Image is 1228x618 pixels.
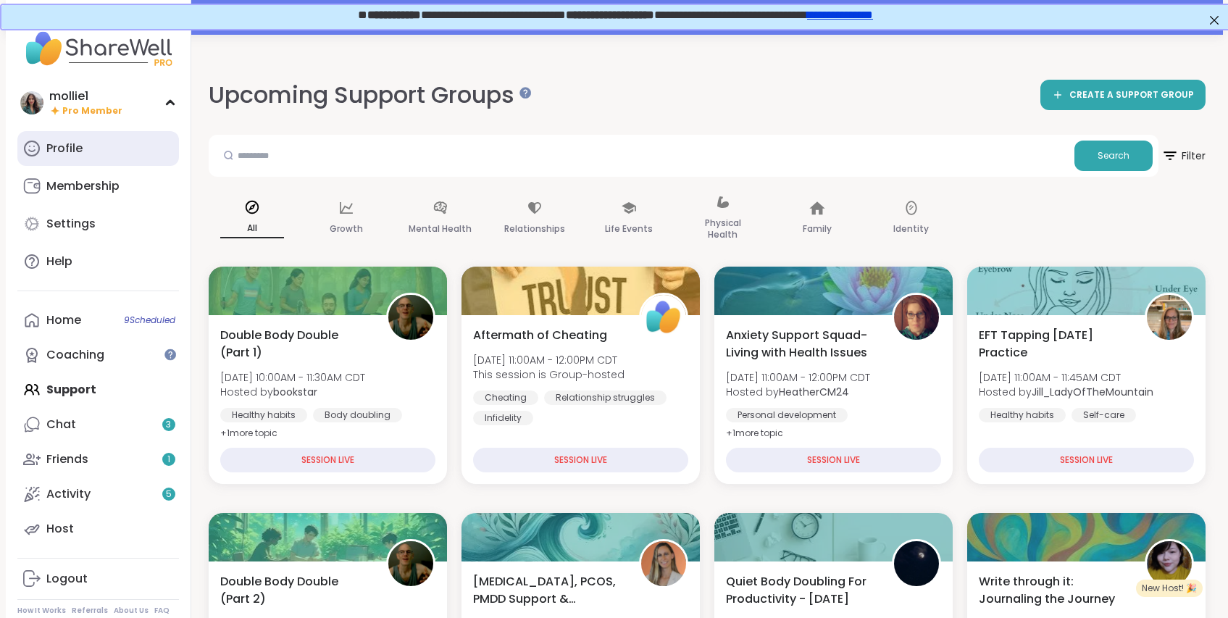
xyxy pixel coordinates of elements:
a: Host [17,511,179,546]
a: About Us [114,606,149,616]
div: Membership [46,178,120,194]
div: mollie1 [49,88,122,104]
div: Self-care [1072,408,1136,422]
img: DrSarahCummins [641,541,686,586]
div: Coaching [46,347,104,363]
img: mollie1 [20,91,43,114]
img: Jill_LadyOfTheMountain [1147,295,1192,340]
button: Search [1074,141,1153,171]
span: Filter [1161,138,1206,173]
b: bookstar [273,385,317,399]
div: SESSION LIVE [726,448,941,472]
span: This session is Group-hosted [473,367,625,382]
img: QueenOfTheNight [894,541,939,586]
a: Profile [17,131,179,166]
span: Double Body Double (Part 2) [220,573,370,608]
img: bookstar [388,541,433,586]
span: Search [1098,149,1129,162]
p: Relationships [504,220,565,238]
p: Family [803,220,832,238]
span: EFT Tapping [DATE] Practice [979,327,1129,362]
span: [MEDICAL_DATA], PCOS, PMDD Support & Empowerment [473,573,623,608]
span: Aftermath of Cheating [473,327,607,344]
a: Friends1 [17,442,179,477]
button: Filter [1161,135,1206,177]
p: Identity [893,220,929,238]
div: Settings [46,216,96,232]
a: Referrals [72,606,108,616]
img: bookstar [388,295,433,340]
div: Healthy habits [220,408,307,422]
div: Logout [46,571,88,587]
h2: Upcoming Support Groups [209,79,526,112]
a: FAQ [154,606,170,616]
img: ShareWell [641,295,686,340]
span: [DATE] 11:00AM - 11:45AM CDT [979,370,1153,385]
p: Life Events [605,220,653,238]
p: Physical Health [691,214,755,243]
a: Activity5 [17,477,179,511]
p: Mental Health [409,220,472,238]
div: Infidelity [473,411,533,425]
span: 9 Scheduled [124,314,175,326]
div: Activity [46,486,91,502]
a: Coaching [17,338,179,372]
span: [DATE] 11:00AM - 12:00PM CDT [473,353,625,367]
a: Chat3 [17,407,179,442]
b: Jill_LadyOfTheMountain [1032,385,1153,399]
iframe: Spotlight [164,348,176,360]
span: Hosted by [726,385,870,399]
a: CREATE A SUPPORT GROUP [1040,80,1206,110]
div: SESSION LIVE [979,448,1194,472]
div: Cheating [473,391,538,405]
span: Double Body Double (Part 1) [220,327,370,362]
b: HeatherCM24 [779,385,849,399]
span: Pro Member [62,105,122,117]
a: How It Works [17,606,66,616]
div: Relationship struggles [544,391,667,405]
span: Quiet Body Doubling For Productivity - [DATE] [726,573,876,608]
div: Help [46,254,72,270]
div: New Host! 🎉 [1136,580,1203,597]
span: Write through it: Journaling the Journey [979,573,1129,608]
img: stephanieann90 [1147,541,1192,586]
a: Help [17,244,179,279]
span: 5 [166,488,172,501]
p: All [220,220,284,238]
div: Personal development [726,408,848,422]
span: Anxiety Support Squad- Living with Health Issues [726,327,876,362]
iframe: Spotlight [519,87,531,99]
div: SESSION LIVE [473,448,688,472]
a: Settings [17,206,179,241]
div: SESSION LIVE [220,448,435,472]
a: Home9Scheduled [17,303,179,338]
span: [DATE] 11:00AM - 12:00PM CDT [726,370,870,385]
div: Host [46,521,74,537]
div: Chat [46,417,76,433]
span: Hosted by [220,385,365,399]
span: Hosted by [979,385,1153,399]
div: Body doubling [313,408,402,422]
div: Friends [46,451,88,467]
img: ShareWell Nav Logo [17,23,179,74]
span: [DATE] 10:00AM - 11:30AM CDT [220,370,365,385]
span: 1 [167,454,170,466]
span: CREATE A SUPPORT GROUP [1069,89,1194,101]
div: Home [46,312,81,328]
p: Growth [330,220,363,238]
a: Membership [17,169,179,204]
div: Profile [46,141,83,156]
span: 3 [166,419,171,431]
a: Logout [17,561,179,596]
img: HeatherCM24 [894,295,939,340]
div: Healthy habits [979,408,1066,422]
